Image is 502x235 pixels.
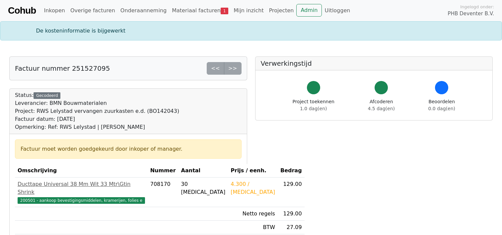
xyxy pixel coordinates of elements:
div: Opmerking: Ref: RWS Lelystad | [PERSON_NAME] [15,123,179,131]
div: Project toekennen [293,98,334,112]
th: Omschrijving [15,164,148,178]
div: Ducttape Universal 38 Mm Wit 33 Mtr\Gtin Shrink [18,180,145,196]
div: Beoordelen [428,98,455,112]
span: 1 [221,8,228,14]
a: Overige facturen [68,4,118,17]
div: Factuur moet worden goedgekeurd door inkoper of manager. [21,145,236,153]
a: Admin [296,4,322,17]
th: Prijs / eenh. [228,164,278,178]
div: Gecodeerd [34,92,60,99]
a: Ducttape Universal 38 Mm Wit 33 Mtr\Gtin Shrink200501 - aankoop bevestigingsmiddelen, kramerijen,... [18,180,145,204]
th: Nummer [148,164,179,178]
span: 200501 - aankoop bevestigingsmiddelen, kramerijen, folies e [18,197,145,204]
span: PHB Deventer B.V. [448,10,494,18]
span: 0.0 dag(en) [428,106,455,111]
div: De kosteninformatie is bijgewerkt [32,27,470,35]
div: Leverancier: BMN Bouwmaterialen [15,99,179,107]
div: Factuur datum: [DATE] [15,115,179,123]
td: Netto regels [228,207,278,221]
a: Mijn inzicht [231,4,266,17]
td: 129.00 [278,207,305,221]
td: 708170 [148,178,179,207]
span: 1.0 dag(en) [300,106,327,111]
div: 30 [MEDICAL_DATA] [181,180,226,196]
a: Projecten [266,4,297,17]
th: Bedrag [278,164,305,178]
td: BTW [228,221,278,234]
a: Onderaanneming [118,4,169,17]
div: Project: RWS Lelystad vervangen zuurkasten e.d. (BO142043) [15,107,179,115]
a: Cohub [8,3,36,19]
td: 27.09 [278,221,305,234]
span: 4.5 dag(en) [368,106,395,111]
div: Afcoderen [368,98,395,112]
div: 4.300 / [MEDICAL_DATA] [231,180,275,196]
a: Uitloggen [322,4,353,17]
span: Ingelogd onder: [460,4,494,10]
h5: Factuur nummer 251527095 [15,64,110,72]
a: Materiaal facturen1 [169,4,231,17]
th: Aantal [179,164,228,178]
div: Status: [15,91,179,131]
td: 129.00 [278,178,305,207]
h5: Verwerkingstijd [261,59,487,67]
a: Inkopen [41,4,67,17]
